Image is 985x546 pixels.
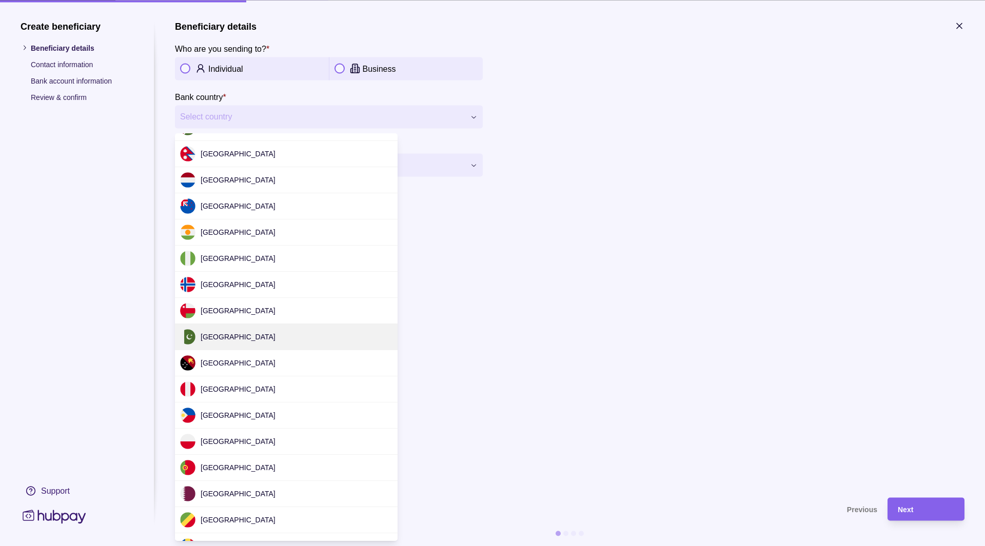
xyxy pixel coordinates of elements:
[201,307,275,315] span: [GEOGRAPHIC_DATA]
[180,251,195,266] img: ng
[180,434,195,449] img: pl
[180,329,195,345] img: pk
[201,150,275,158] span: [GEOGRAPHIC_DATA]
[201,280,275,289] span: [GEOGRAPHIC_DATA]
[201,490,275,498] span: [GEOGRAPHIC_DATA]
[201,176,275,184] span: [GEOGRAPHIC_DATA]
[180,303,195,318] img: om
[201,228,275,236] span: [GEOGRAPHIC_DATA]
[180,381,195,397] img: pe
[201,516,275,524] span: [GEOGRAPHIC_DATA]
[201,202,275,210] span: [GEOGRAPHIC_DATA]
[201,411,275,419] span: [GEOGRAPHIC_DATA]
[180,146,195,161] img: np
[201,385,275,393] span: [GEOGRAPHIC_DATA]
[180,198,195,214] img: nz
[201,254,275,262] span: [GEOGRAPHIC_DATA]
[180,355,195,371] img: pg
[180,225,195,240] img: ne
[180,460,195,475] img: pt
[201,333,275,341] span: [GEOGRAPHIC_DATA]
[180,486,195,501] img: qa
[180,512,195,528] img: cd
[201,463,275,472] span: [GEOGRAPHIC_DATA]
[180,277,195,292] img: no
[180,172,195,188] img: nl
[201,359,275,367] span: [GEOGRAPHIC_DATA]
[201,437,275,446] span: [GEOGRAPHIC_DATA]
[180,408,195,423] img: ph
